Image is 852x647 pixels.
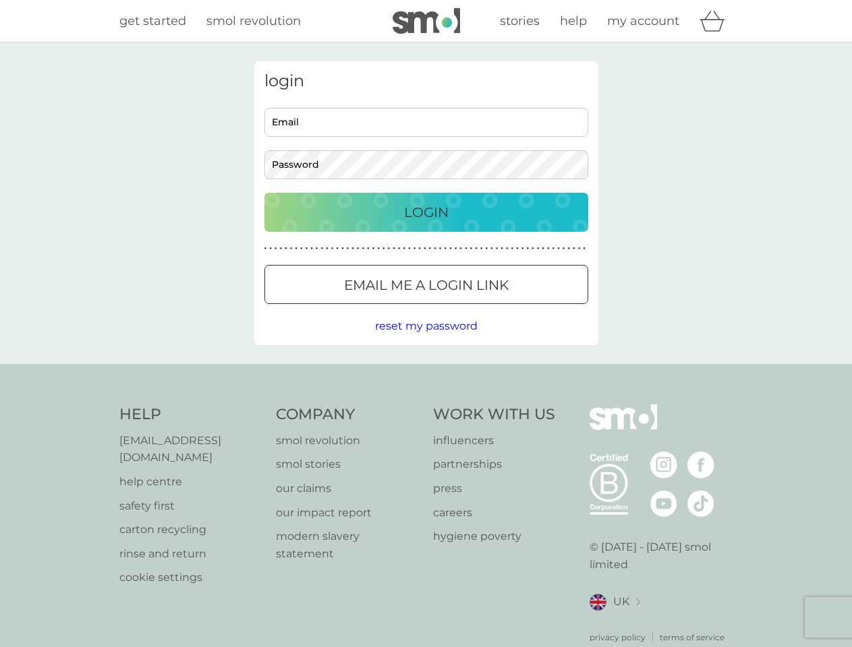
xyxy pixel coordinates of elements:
[542,245,544,252] p: ●
[424,245,426,252] p: ●
[119,404,263,425] h4: Help
[563,245,565,252] p: ●
[490,245,493,252] p: ●
[567,245,570,252] p: ●
[511,245,514,252] p: ●
[393,8,460,34] img: smol
[700,7,733,34] div: basket
[429,245,432,252] p: ●
[433,404,555,425] h4: Work With Us
[403,245,405,252] p: ●
[480,245,483,252] p: ●
[560,11,587,31] a: help
[590,538,733,573] p: © [DATE] - [DATE] smol limited
[485,245,488,252] p: ●
[367,245,370,252] p: ●
[290,245,293,252] p: ●
[372,245,375,252] p: ●
[119,497,263,515] a: safety first
[526,245,529,252] p: ●
[300,245,303,252] p: ●
[269,245,272,252] p: ●
[336,245,339,252] p: ●
[206,11,301,31] a: smol revolution
[276,404,420,425] h4: Company
[433,504,555,522] a: careers
[578,245,581,252] p: ●
[206,13,301,28] span: smol revolution
[537,245,540,252] p: ●
[276,432,420,450] a: smol revolution
[347,245,349,252] p: ●
[357,245,360,252] p: ●
[404,202,449,223] p: Login
[375,317,478,335] button: reset my password
[388,245,391,252] p: ●
[560,13,587,28] span: help
[465,245,467,252] p: ●
[590,631,646,644] a: privacy policy
[660,631,725,644] a: terms of service
[557,245,560,252] p: ●
[276,480,420,497] a: our claims
[285,245,287,252] p: ●
[500,11,540,31] a: stories
[500,13,540,28] span: stories
[362,245,364,252] p: ●
[276,528,420,562] a: modern slavery statement
[433,456,555,473] a: partnerships
[393,245,395,252] p: ●
[119,545,263,563] a: rinse and return
[276,504,420,522] a: our impact report
[439,245,442,252] p: ●
[433,528,555,545] a: hygiene poverty
[433,432,555,450] a: influencers
[501,245,503,252] p: ●
[552,245,555,252] p: ●
[306,245,308,252] p: ●
[119,473,263,491] p: help centre
[434,245,436,252] p: ●
[382,245,385,252] p: ●
[607,13,679,28] span: my account
[455,245,457,252] p: ●
[119,521,263,538] a: carton recycling
[532,245,534,252] p: ●
[264,193,588,232] button: Login
[414,245,416,252] p: ●
[607,11,679,31] a: my account
[279,245,282,252] p: ●
[119,569,263,586] a: cookie settings
[433,480,555,497] a: press
[119,13,186,28] span: get started
[650,452,677,479] img: visit the smol Instagram page
[650,490,677,517] img: visit the smol Youtube page
[449,245,452,252] p: ●
[326,245,329,252] p: ●
[341,245,344,252] p: ●
[590,404,657,450] img: smol
[521,245,524,252] p: ●
[351,245,354,252] p: ●
[444,245,447,252] p: ●
[320,245,323,252] p: ●
[375,319,478,332] span: reset my password
[119,11,186,31] a: get started
[119,432,263,466] a: [EMAIL_ADDRESS][DOMAIN_NAME]
[276,456,420,473] a: smol stories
